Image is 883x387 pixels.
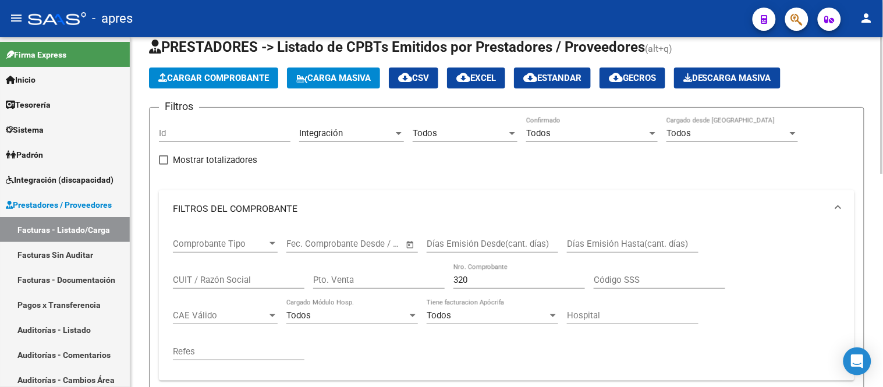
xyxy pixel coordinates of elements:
button: Gecros [600,68,665,88]
span: CAE Válido [173,310,267,321]
span: PRESTADORES -> Listado de CPBTs Emitidos por Prestadores / Proveedores [149,39,645,55]
button: Estandar [514,68,591,88]
span: Tesorería [6,98,51,111]
span: Descarga Masiva [683,73,771,83]
span: Integración [299,128,343,139]
span: Todos [526,128,551,139]
span: Padrón [6,148,43,161]
span: Todos [427,310,451,321]
span: Firma Express [6,48,66,61]
button: Carga Masiva [287,68,380,88]
mat-icon: cloud_download [398,70,412,84]
button: Open calendar [404,238,417,251]
span: Todos [286,310,311,321]
span: Gecros [609,73,656,83]
mat-icon: cloud_download [609,70,623,84]
div: FILTROS DEL COMPROBANTE [159,228,854,381]
mat-expansion-panel-header: FILTROS DEL COMPROBANTE [159,190,854,228]
button: Descarga Masiva [674,68,781,88]
input: Fecha inicio [286,239,334,249]
span: Todos [413,128,437,139]
span: Carga Masiva [296,73,371,83]
mat-icon: menu [9,11,23,25]
span: Comprobante Tipo [173,239,267,249]
span: Prestadores / Proveedores [6,198,112,211]
h3: Filtros [159,98,199,115]
button: EXCEL [447,68,505,88]
span: Integración (discapacidad) [6,173,114,186]
mat-icon: cloud_download [523,70,537,84]
button: Cargar Comprobante [149,68,278,88]
span: Estandar [523,73,581,83]
div: Open Intercom Messenger [843,347,871,375]
span: EXCEL [456,73,496,83]
span: Sistema [6,123,44,136]
span: Inicio [6,73,36,86]
span: - apres [92,6,133,31]
mat-icon: cloud_download [456,70,470,84]
span: (alt+q) [645,43,672,54]
span: Todos [666,128,691,139]
input: Fecha fin [344,239,400,249]
mat-icon: person [860,11,874,25]
mat-panel-title: FILTROS DEL COMPROBANTE [173,203,827,215]
span: CSV [398,73,429,83]
button: CSV [389,68,438,88]
app-download-masive: Descarga masiva de comprobantes (adjuntos) [674,68,781,88]
span: Mostrar totalizadores [173,153,257,167]
span: Cargar Comprobante [158,73,269,83]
